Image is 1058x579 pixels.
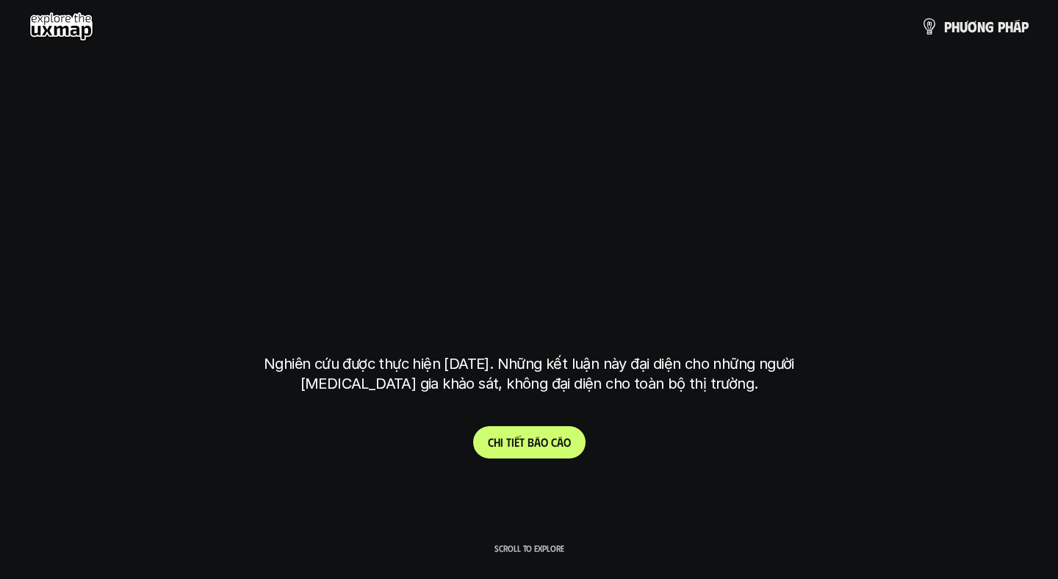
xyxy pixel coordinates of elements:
p: Nghiên cứu được thực hiện [DATE]. Những kết luận này đại diện cho những người [MEDICAL_DATA] gia ... [253,354,805,394]
span: p [944,18,951,35]
span: g [985,18,994,35]
span: á [1013,18,1021,35]
span: o [541,435,548,449]
a: Chitiếtbáocáo [473,426,586,458]
span: á [534,435,541,449]
p: Scroll to explore [494,543,564,553]
h1: tại [GEOGRAPHIC_DATA] [267,275,791,337]
span: ơ [968,18,977,35]
span: t [506,435,511,449]
h6: Kết quả nghiên cứu [478,124,590,141]
h1: phạm vi công việc của [261,159,797,220]
span: ư [960,18,968,35]
span: h [951,18,960,35]
span: p [1021,18,1029,35]
span: h [494,435,500,449]
span: ế [514,435,519,449]
span: b [528,435,534,449]
span: C [488,435,494,449]
span: á [557,435,564,449]
span: p [998,18,1005,35]
span: o [564,435,571,449]
span: n [977,18,985,35]
span: t [519,435,525,449]
a: phươngpháp [921,12,1029,41]
span: i [511,435,514,449]
span: c [551,435,557,449]
span: i [500,435,503,449]
span: h [1005,18,1013,35]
